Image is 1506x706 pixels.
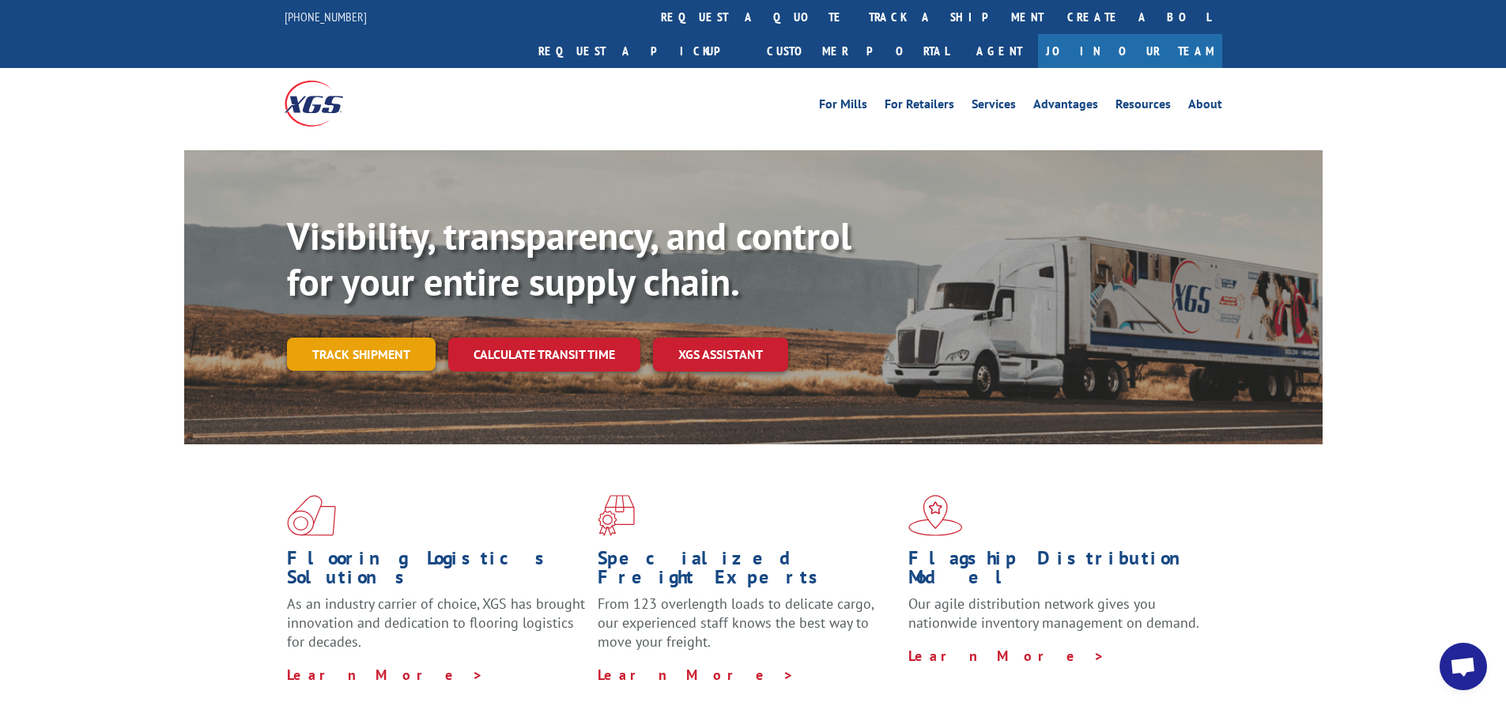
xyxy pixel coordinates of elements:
[448,338,640,372] a: Calculate transit time
[961,34,1038,68] a: Agent
[287,549,586,595] h1: Flooring Logistics Solutions
[598,495,635,536] img: xgs-icon-focused-on-flooring-red
[1038,34,1222,68] a: Join Our Team
[285,9,367,25] a: [PHONE_NUMBER]
[287,495,336,536] img: xgs-icon-total-supply-chain-intelligence-red
[819,98,867,115] a: For Mills
[908,647,1105,665] a: Learn More >
[598,549,896,595] h1: Specialized Freight Experts
[287,211,851,306] b: Visibility, transparency, and control for your entire supply chain.
[653,338,788,372] a: XGS ASSISTANT
[908,595,1199,632] span: Our agile distribution network gives you nationwide inventory management on demand.
[908,549,1207,595] h1: Flagship Distribution Model
[598,666,795,684] a: Learn More >
[598,595,896,665] p: From 123 overlength loads to delicate cargo, our experienced staff knows the best way to move you...
[1188,98,1222,115] a: About
[527,34,755,68] a: Request a pickup
[885,98,954,115] a: For Retailers
[287,595,585,651] span: As an industry carrier of choice, XGS has brought innovation and dedication to flooring logistics...
[287,666,484,684] a: Learn More >
[1115,98,1171,115] a: Resources
[287,338,436,371] a: Track shipment
[755,34,961,68] a: Customer Portal
[908,495,963,536] img: xgs-icon-flagship-distribution-model-red
[1440,643,1487,690] a: Open chat
[972,98,1016,115] a: Services
[1033,98,1098,115] a: Advantages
